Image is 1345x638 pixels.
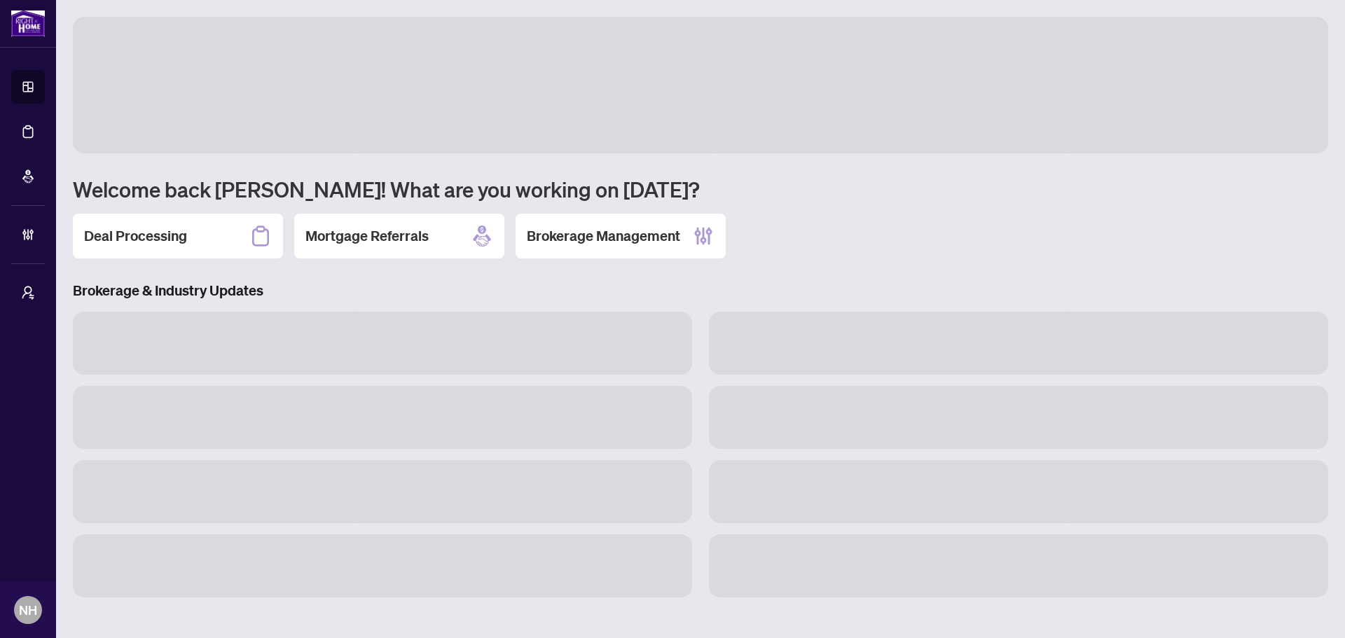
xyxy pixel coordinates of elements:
[21,286,35,300] span: user-switch
[527,226,680,246] h2: Brokerage Management
[73,281,1328,300] h3: Brokerage & Industry Updates
[19,600,37,620] span: NH
[11,11,45,36] img: logo
[73,176,1328,202] h1: Welcome back [PERSON_NAME]! What are you working on [DATE]?
[305,226,429,246] h2: Mortgage Referrals
[84,226,187,246] h2: Deal Processing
